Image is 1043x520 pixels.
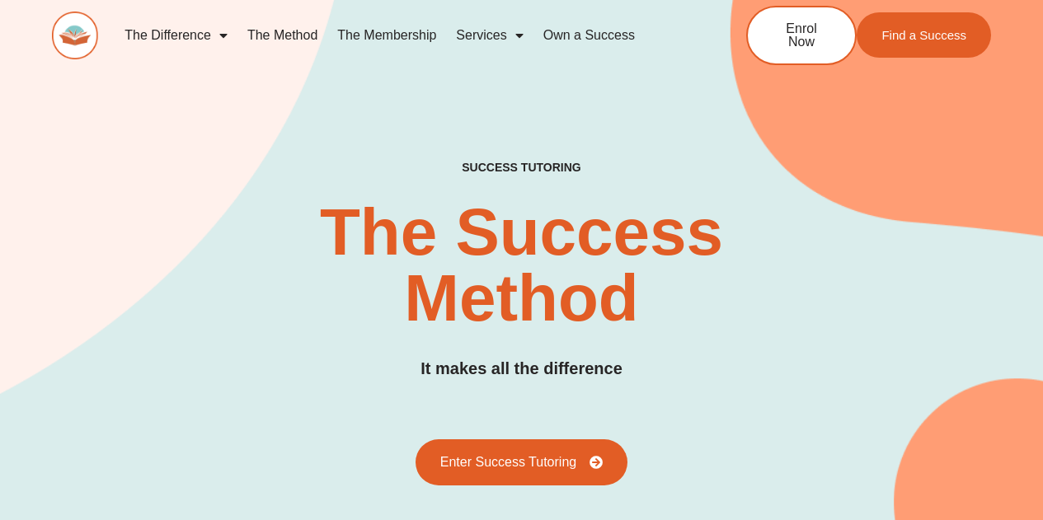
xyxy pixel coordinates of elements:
[309,199,734,331] h2: The Success Method
[881,29,966,41] span: Find a Success
[746,6,857,65] a: Enrol Now
[115,16,692,54] nav: Menu
[446,16,533,54] a: Services
[857,12,991,58] a: Find a Success
[237,16,327,54] a: The Method
[115,16,237,54] a: The Difference
[773,22,830,49] span: Enrol Now
[327,16,446,54] a: The Membership
[440,456,576,469] span: Enter Success Tutoring
[416,439,627,485] a: Enter Success Tutoring
[533,16,645,54] a: Own a Success
[420,356,623,382] h3: It makes all the difference
[383,161,660,175] h4: SUCCESS TUTORING​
